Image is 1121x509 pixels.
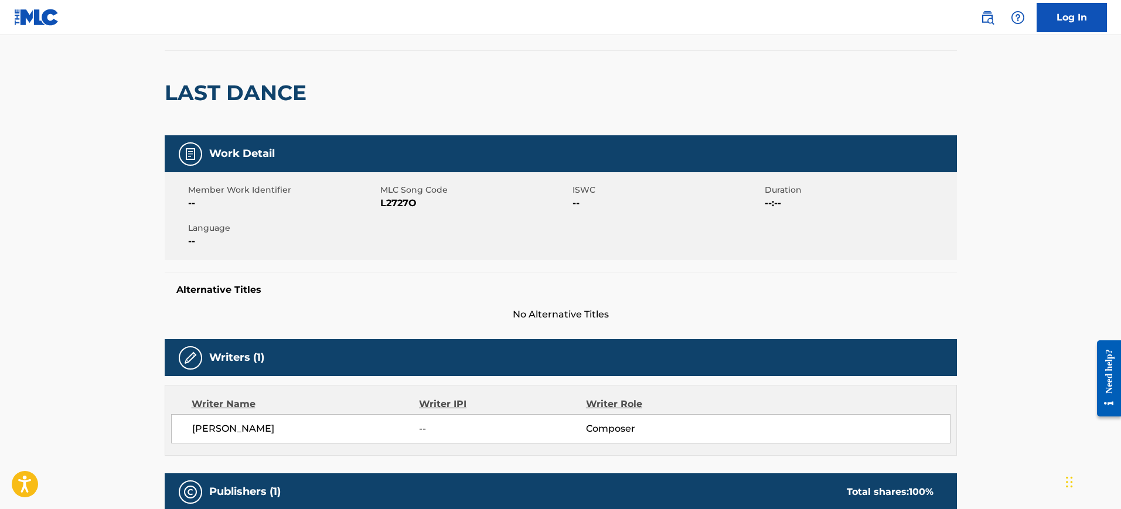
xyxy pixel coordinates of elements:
[1088,332,1121,426] iframe: Resource Center
[909,486,933,497] span: 100 %
[573,196,762,210] span: --
[176,284,945,296] h5: Alternative Titles
[380,184,570,196] span: MLC Song Code
[188,222,377,234] span: Language
[183,147,197,161] img: Work Detail
[188,234,377,248] span: --
[165,80,312,106] h2: LAST DANCE
[183,485,197,499] img: Publishers
[419,422,585,436] span: --
[976,6,999,29] a: Public Search
[380,196,570,210] span: L2727O
[14,9,59,26] img: MLC Logo
[188,196,377,210] span: --
[419,397,586,411] div: Writer IPI
[192,422,420,436] span: [PERSON_NAME]
[586,422,738,436] span: Composer
[1062,453,1121,509] iframe: Chat Widget
[847,485,933,499] div: Total shares:
[209,485,281,498] h5: Publishers (1)
[1011,11,1025,25] img: help
[1066,464,1073,500] div: Drag
[209,351,264,364] h5: Writers (1)
[188,184,377,196] span: Member Work Identifier
[183,351,197,365] img: Writers
[980,11,994,25] img: search
[1037,3,1107,32] a: Log In
[765,184,954,196] span: Duration
[1006,6,1030,29] div: Help
[165,308,957,322] span: No Alternative Titles
[192,397,420,411] div: Writer Name
[573,184,762,196] span: ISWC
[765,196,954,210] span: --:--
[586,397,738,411] div: Writer Role
[209,147,275,160] h5: Work Detail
